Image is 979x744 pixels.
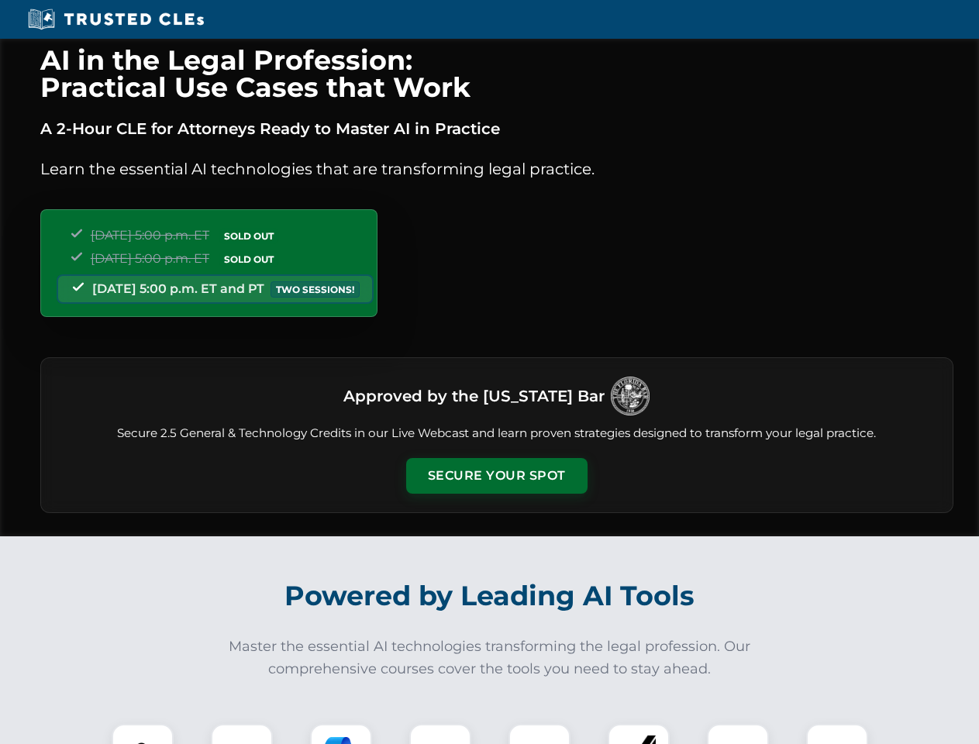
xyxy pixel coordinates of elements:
img: Trusted CLEs [23,8,209,31]
span: SOLD OUT [219,228,279,244]
p: Master the essential AI technologies transforming the legal profession. Our comprehensive courses... [219,635,761,680]
h3: Approved by the [US_STATE] Bar [343,382,605,410]
span: SOLD OUT [219,251,279,267]
span: [DATE] 5:00 p.m. ET [91,251,209,266]
img: Logo [611,377,650,415]
h2: Powered by Leading AI Tools [60,569,919,623]
p: Learn the essential AI technologies that are transforming legal practice. [40,157,953,181]
p: Secure 2.5 General & Technology Credits in our Live Webcast and learn proven strategies designed ... [60,425,934,443]
span: [DATE] 5:00 p.m. ET [91,228,209,243]
p: A 2-Hour CLE for Attorneys Ready to Master AI in Practice [40,116,953,141]
button: Secure Your Spot [406,458,588,494]
h1: AI in the Legal Profession: Practical Use Cases that Work [40,46,953,101]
